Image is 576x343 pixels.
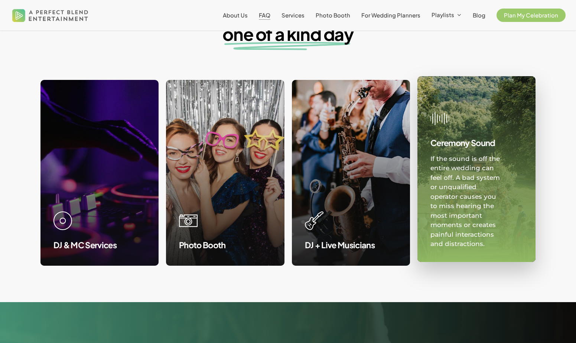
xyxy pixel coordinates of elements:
[259,12,270,18] a: FAQ
[497,12,566,18] a: Plan My Celebration
[473,12,485,19] span: Blog
[361,12,420,19] span: For Wedding Planners
[10,3,90,27] img: A Perfect Blend Entertainment
[316,12,350,19] span: Photo Booth
[223,12,248,18] a: About Us
[221,25,354,43] em: one of a kind day
[432,12,462,19] a: Playlists
[316,12,350,18] a: Photo Booth
[223,12,248,19] span: About Us
[282,12,305,18] a: Services
[361,12,420,18] a: For Wedding Planners
[282,12,305,19] span: Services
[432,11,454,18] span: Playlists
[504,12,558,19] span: Plan My Celebration
[473,12,485,18] a: Blog
[259,12,270,19] span: FAQ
